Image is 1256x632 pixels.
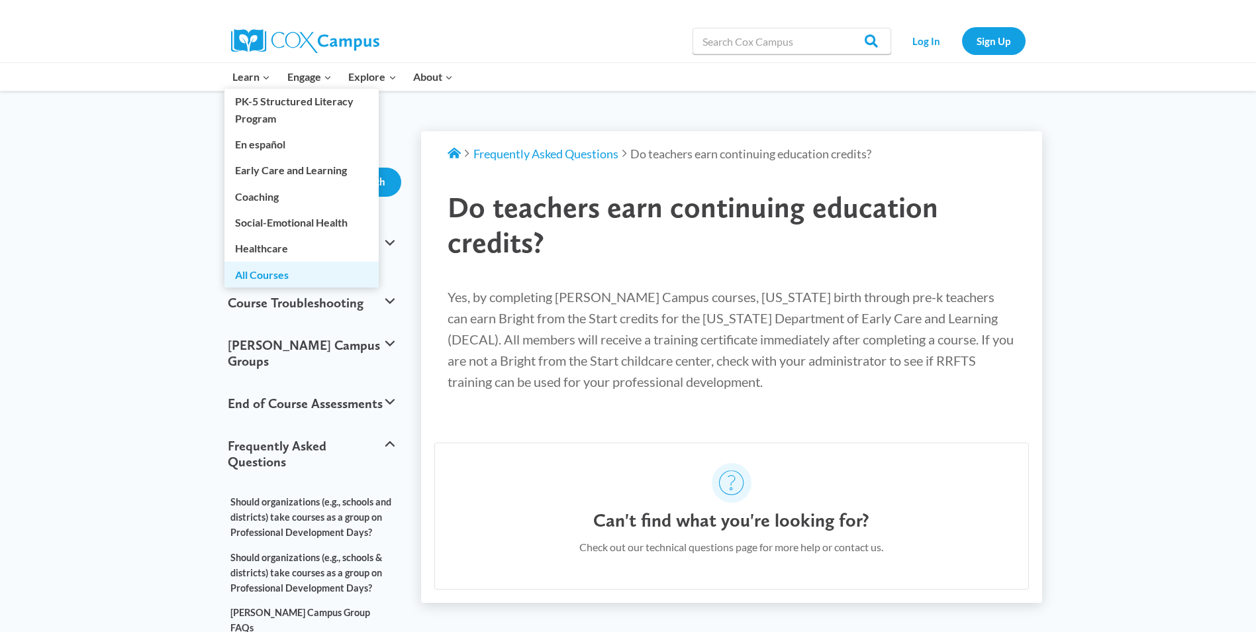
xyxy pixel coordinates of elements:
[224,262,379,287] a: All Courses
[221,545,402,600] a: Should organizations (e.g., schools & districts) take courses as a group on Professional Developm...
[231,29,379,53] img: Cox Campus
[221,282,402,324] button: Course Troubleshooting
[898,27,955,54] a: Log In
[898,27,1026,54] nav: Secondary Navigation
[448,286,1016,392] p: Yes, by completing [PERSON_NAME] Campus courses, [US_STATE] birth through pre-k teachers can earn...
[224,63,461,91] nav: Primary Navigation
[224,158,379,183] a: Early Care and Learning
[224,184,379,209] a: Coaching
[221,425,402,483] button: Frequently Asked Questions
[224,210,379,235] a: Social-Emotional Health
[224,236,379,261] a: Healthcare
[221,490,402,545] a: Should organizations (e.g., schools and districts) take courses as a group on Professional Develo...
[579,539,883,556] p: Check out our technical questions page for more help or contact us.
[448,189,938,260] span: Do teachers earn continuing education credits?
[593,509,869,532] h4: Can't find what you're looking for?
[693,28,891,54] input: Search Cox Campus
[224,63,279,91] button: Child menu of Learn
[279,63,340,91] button: Child menu of Engage
[221,382,402,425] button: End of Course Assessments
[221,324,402,382] button: [PERSON_NAME] Campus Groups
[340,63,405,91] button: Child menu of Explore
[448,146,461,161] a: Support Home
[224,132,379,157] a: En español
[405,63,461,91] button: Child menu of About
[473,146,618,161] a: Frequently Asked Questions
[630,146,871,161] span: Do teachers earn continuing education credits?
[962,27,1026,54] a: Sign Up
[224,89,379,131] a: PK-5 Structured Literacy Program
[221,223,402,282] button: 2025 [PERSON_NAME] Campus Updates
